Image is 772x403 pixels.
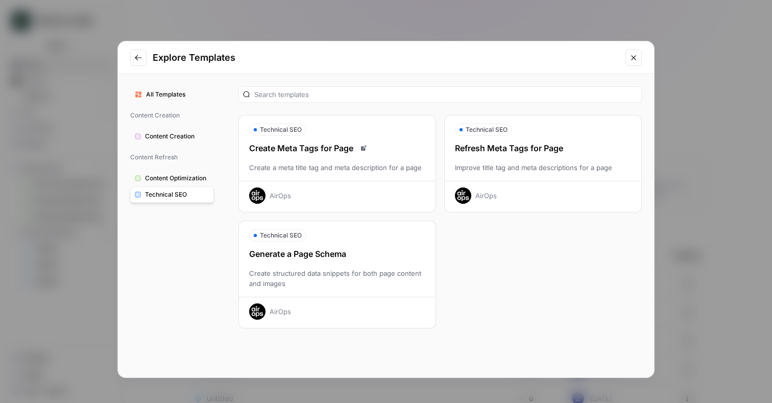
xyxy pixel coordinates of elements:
button: Content Optimization [130,170,214,186]
button: All Templates [130,86,214,103]
span: Content Refresh [130,149,214,166]
input: Search templates [254,89,637,100]
div: AirOps [270,306,291,317]
span: Technical SEO [145,190,209,199]
div: AirOps [270,191,291,201]
span: Content Creation [130,107,214,124]
span: Technical SEO [466,125,508,134]
button: Go to previous step [130,50,147,66]
button: Close modal [625,50,642,66]
button: Technical SEOCreate Meta Tags for PageRead docsCreate a meta title tag and meta description for a... [238,115,436,212]
span: All Templates [146,90,209,99]
button: Technical SEORefresh Meta Tags for PageImprove title tag and meta descriptions for a pageAirOps [444,115,642,212]
div: Create Meta Tags for Page [239,142,436,154]
div: Create a meta title tag and meta description for a page [239,162,436,173]
div: Refresh Meta Tags for Page [445,142,641,154]
span: Technical SEO [260,231,302,240]
button: Technical SEO [130,186,214,203]
button: Content Creation [130,128,214,145]
span: Technical SEO [260,125,302,134]
div: Generate a Page Schema [239,248,436,260]
div: Create structured data snippets for both page content and images [239,268,436,289]
span: Content Creation [145,132,209,141]
span: Content Optimization [145,174,209,183]
div: AirOps [475,191,497,201]
h2: Explore Templates [153,51,619,65]
div: Improve title tag and meta descriptions for a page [445,162,641,173]
a: Read docs [357,142,370,154]
button: Technical SEOGenerate a Page SchemaCreate structured data snippets for both page content and imag... [238,221,436,328]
